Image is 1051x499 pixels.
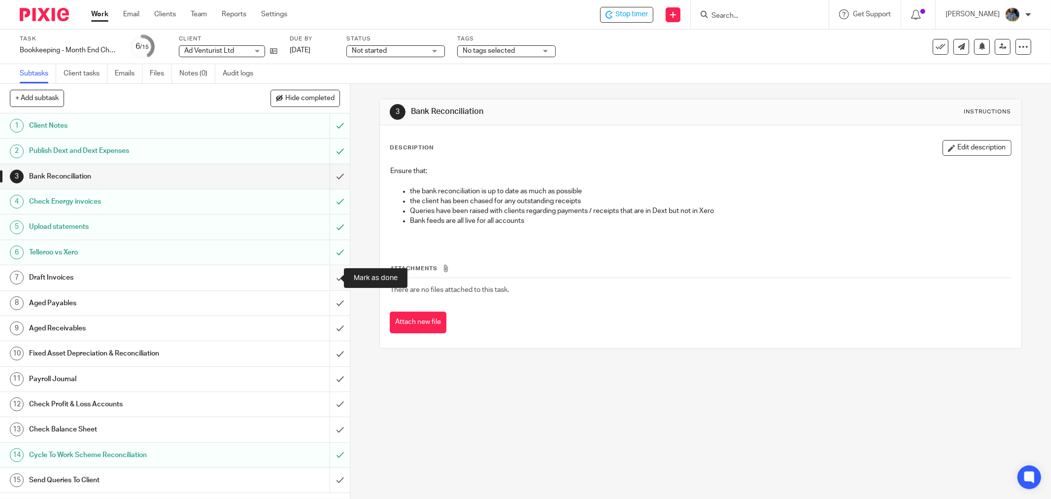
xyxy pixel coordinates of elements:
span: Get Support [853,11,891,18]
a: Notes (0) [179,64,215,83]
span: There are no files attached to this task. [390,286,509,293]
span: Attachments [390,266,438,271]
span: No tags selected [463,47,515,54]
div: 6 [10,246,24,259]
button: Attach new file [390,312,446,334]
div: 8 [10,296,24,310]
div: Instructions [964,108,1012,116]
p: Queries have been raised with clients regarding payments / receipts that are in Dext but not in Xero [410,206,1011,216]
span: [DATE] [290,47,310,54]
div: 5 [10,220,24,234]
img: Jaskaran%20Singh.jpeg [1005,7,1020,23]
img: Pixie [20,8,69,21]
p: the bank reconciliation is up to date as much as possible [410,186,1011,196]
h1: Publish Dext and Dext Expenses [29,143,223,158]
h1: Cycle To Work Scheme Reconciliation [29,448,223,463]
button: Hide completed [271,90,340,107]
div: 11 [10,372,24,386]
a: Team [191,9,207,19]
label: Tags [457,35,556,43]
a: Audit logs [223,64,261,83]
h1: Draft Invoices [29,270,223,285]
h1: Aged Payables [29,296,223,311]
a: Client tasks [64,64,107,83]
label: Client [179,35,277,43]
span: Not started [352,47,387,54]
h1: Check Energy invoices [29,194,223,209]
button: Edit description [943,140,1012,156]
div: Bookkeeping - Month End Checks [20,45,118,55]
div: 6 [136,41,149,52]
p: the client has been chased for any outstanding receipts [410,196,1011,206]
h1: Aged Receivables [29,321,223,336]
span: Stop timer [615,9,648,20]
small: /15 [140,44,149,50]
h1: Upload statements [29,219,223,234]
label: Due by [290,35,334,43]
p: [PERSON_NAME] [946,9,1000,19]
div: 2 [10,144,24,158]
a: Work [91,9,108,19]
a: Files [150,64,172,83]
h1: Telleroo vs Xero [29,245,223,260]
h1: Client Notes [29,118,223,133]
a: Email [123,9,139,19]
div: 9 [10,321,24,335]
a: Subtasks [20,64,56,83]
h1: Check Balance Sheet [29,422,223,437]
div: 15 [10,473,24,487]
span: Ad Venturist Ltd [184,47,234,54]
div: 12 [10,397,24,411]
div: 10 [10,347,24,360]
span: Hide completed [285,95,335,103]
a: Settings [261,9,287,19]
label: Status [346,35,445,43]
h1: Bank Reconciliation [29,169,223,184]
h1: Bank Reconciliation [411,107,722,117]
div: 4 [10,195,24,209]
p: Bank feeds are all live for all accounts [410,216,1011,226]
div: Ad Venturist Ltd - Bookkeeping - Month End Checks [600,7,653,23]
div: 7 [10,271,24,285]
div: 13 [10,423,24,436]
h1: Fixed Asset Depreciation & Reconciliation [29,346,223,361]
h1: Check Profit & Loss Accounts [29,397,223,412]
div: 14 [10,448,24,462]
a: Reports [222,9,246,19]
div: 1 [10,119,24,133]
a: Clients [154,9,176,19]
div: 3 [390,104,406,120]
h1: Send Queries To Client [29,473,223,488]
label: Task [20,35,118,43]
input: Search [711,12,799,21]
button: + Add subtask [10,90,64,107]
p: Ensure that: [390,166,1011,176]
a: Emails [115,64,142,83]
h1: Payroll Journal [29,372,223,387]
p: Description [390,144,434,152]
div: 3 [10,170,24,183]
